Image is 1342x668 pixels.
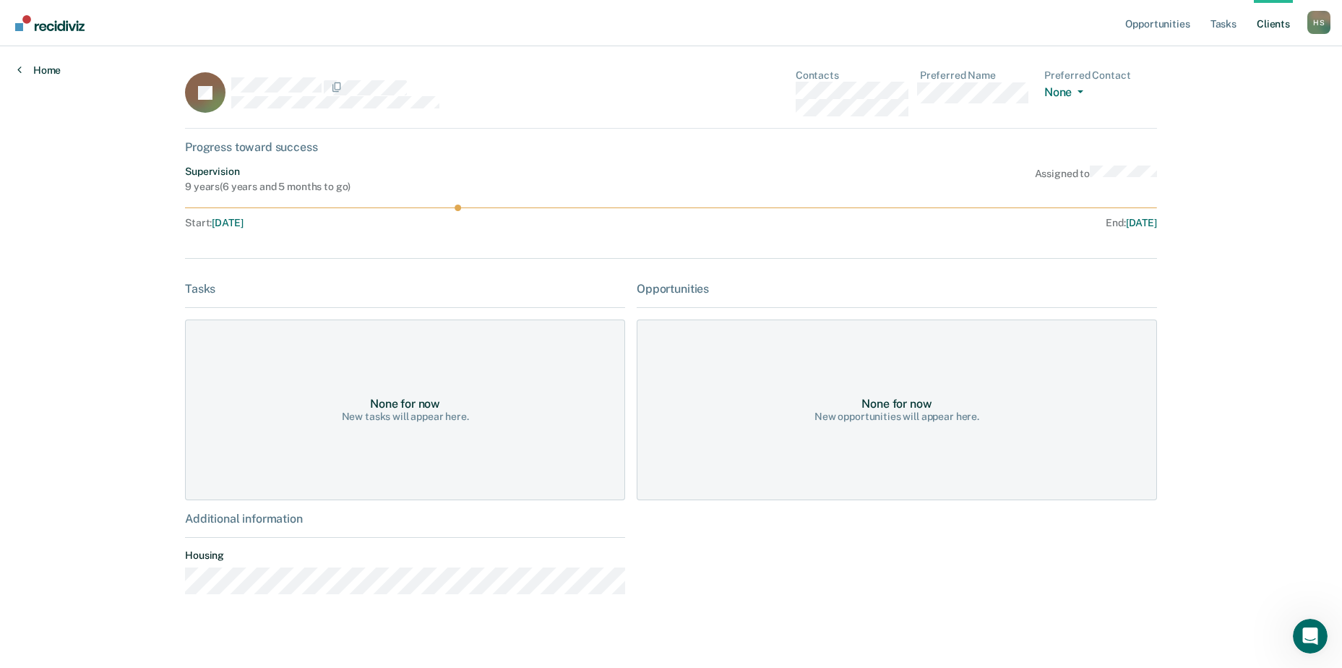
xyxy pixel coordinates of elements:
div: Start : [185,217,671,229]
div: None for now [861,397,932,411]
div: H S [1307,11,1330,34]
div: Tasks [185,282,625,296]
div: Assigned to [1035,166,1157,193]
div: Progress toward success [185,140,1157,154]
dt: Preferred Name [920,69,1033,82]
dt: Preferred Contact [1044,69,1157,82]
iframe: Intercom live chat [1293,619,1328,654]
span: [DATE] [212,217,243,228]
a: Home [17,64,61,77]
div: None for now [370,397,440,411]
button: None [1044,85,1089,102]
dt: Housing [185,549,625,562]
span: [DATE] [1126,217,1157,228]
div: End : [677,217,1157,229]
div: Additional information [185,512,625,526]
dt: Contacts [796,69,908,82]
div: New tasks will appear here. [342,411,469,423]
button: Profile dropdown button [1307,11,1330,34]
img: Recidiviz [15,15,85,31]
div: Supervision [185,166,350,178]
div: New opportunities will appear here. [814,411,979,423]
div: 9 years ( 6 years and 5 months to go ) [185,181,350,193]
div: Opportunities [637,282,1157,296]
